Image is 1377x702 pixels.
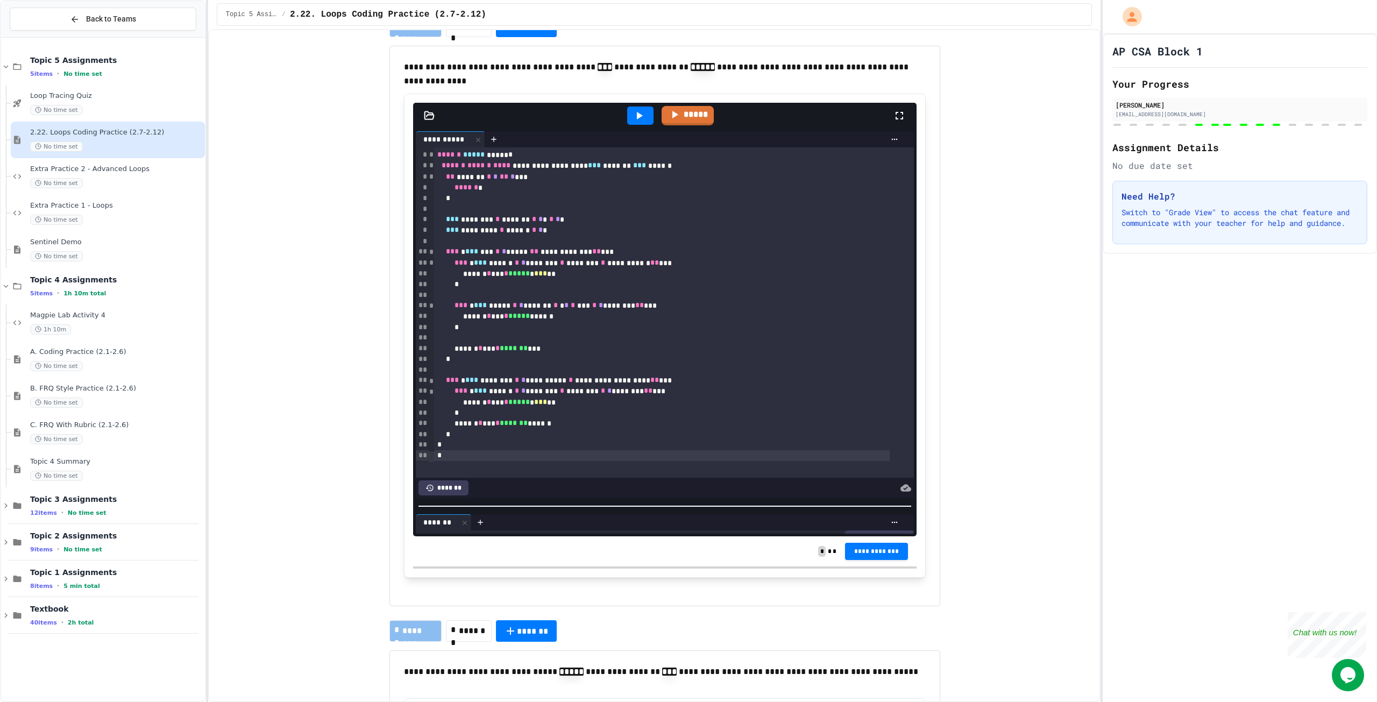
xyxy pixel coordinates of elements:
span: 1h 10m total [63,290,106,297]
span: Topic 2 Assignments [30,531,203,541]
span: Extra Practice 1 - Loops [30,201,203,210]
span: Topic 5 Assignments [30,55,203,65]
span: 5 items [30,70,53,77]
span: Loop Tracing Quiz [30,91,203,101]
span: Topic 1 Assignments [30,568,203,577]
iframe: chat widget [1288,612,1366,658]
span: 5 items [30,290,53,297]
h2: Your Progress [1112,76,1367,91]
h1: AP CSA Block 1 [1112,44,1203,59]
span: 1h 10m [30,324,71,335]
span: 8 items [30,583,53,590]
span: No time set [30,215,83,225]
span: No time set [63,70,102,77]
span: Sentinel Demo [30,238,203,247]
div: [EMAIL_ADDRESS][DOMAIN_NAME] [1116,110,1364,118]
span: No time set [30,361,83,371]
div: My Account [1111,4,1145,29]
span: No time set [63,546,102,553]
span: Textbook [30,604,203,614]
span: • [57,582,59,590]
span: No time set [68,509,107,516]
span: Extra Practice 2 - Advanced Loops [30,165,203,174]
span: 2h total [68,619,94,626]
span: / [282,10,286,19]
span: 2.22. Loops Coding Practice (2.7-2.12) [290,8,486,21]
span: • [57,545,59,554]
span: • [61,508,63,517]
span: No time set [30,141,83,152]
span: Magpie Lab Activity 4 [30,311,203,320]
span: C. FRQ With Rubric (2.1-2.6) [30,421,203,430]
span: B. FRQ Style Practice (2.1-2.6) [30,384,203,393]
span: 9 items [30,546,53,553]
span: 40 items [30,619,57,626]
span: • [61,618,63,627]
span: • [57,69,59,78]
span: No time set [30,471,83,481]
span: No time set [30,434,83,444]
span: A. Coding Practice (2.1-2.6) [30,348,203,357]
span: Topic 5 Assignments [226,10,278,19]
iframe: chat widget [1332,659,1366,691]
span: • [57,289,59,297]
span: Topic 3 Assignments [30,494,203,504]
span: No time set [30,178,83,188]
span: No time set [30,398,83,408]
span: Topic 4 Summary [30,457,203,466]
span: 5 min total [63,583,100,590]
p: Switch to "Grade View" to access the chat feature and communicate with your teacher for help and ... [1122,207,1358,229]
span: No time set [30,105,83,115]
span: 2.22. Loops Coding Practice (2.7-2.12) [30,128,203,137]
h3: Need Help? [1122,190,1358,203]
h2: Assignment Details [1112,140,1367,155]
span: No time set [30,251,83,261]
div: [PERSON_NAME] [1116,100,1364,110]
div: No due date set [1112,159,1367,172]
span: 12 items [30,509,57,516]
span: Topic 4 Assignments [30,275,203,285]
button: Back to Teams [10,8,196,31]
span: Back to Teams [86,13,136,25]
